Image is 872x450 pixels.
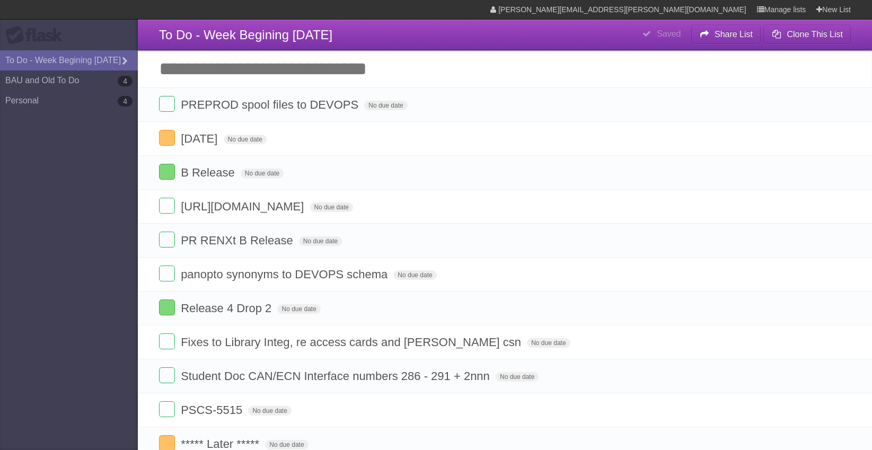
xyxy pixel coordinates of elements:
span: Fixes to Library Integ, re access cards and [PERSON_NAME] csn [181,336,524,349]
label: Done [159,266,175,281]
span: Student Doc CAN/ECN Interface numbers 286 - 291 + 2nnn [181,369,492,383]
button: Share List [691,25,761,44]
b: Saved [657,29,681,38]
span: [DATE] [181,132,220,145]
span: Release 4 Drop 2 [181,302,274,315]
span: No due date [265,440,308,449]
div: Flask [5,26,69,45]
label: Done [159,164,175,180]
span: No due date [277,304,320,314]
button: Clone This List [763,25,851,44]
label: Done [159,367,175,383]
span: PR RENXt B Release [181,234,296,247]
span: No due date [241,169,284,178]
label: Done [159,232,175,248]
span: No due date [310,202,353,212]
b: Clone This List [787,30,843,39]
b: 4 [118,96,133,107]
span: No due date [527,338,570,348]
span: B Release [181,166,237,179]
span: No due date [224,135,267,144]
label: Done [159,130,175,146]
span: panopto synonyms to DEVOPS schema [181,268,390,281]
span: No due date [364,101,407,110]
span: No due date [299,236,342,246]
span: PSCS-5515 [181,403,245,417]
label: Done [159,96,175,112]
span: To Do - Week Begining [DATE] [159,28,332,42]
span: No due date [393,270,436,280]
span: No due date [496,372,539,382]
b: Share List [715,30,753,39]
span: [URL][DOMAIN_NAME] [181,200,306,213]
b: 4 [118,76,133,86]
span: No due date [248,406,291,416]
label: Done [159,333,175,349]
span: PREPROD spool files to DEVOPS [181,98,361,111]
label: Done [159,198,175,214]
label: Done [159,299,175,315]
label: Done [159,401,175,417]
